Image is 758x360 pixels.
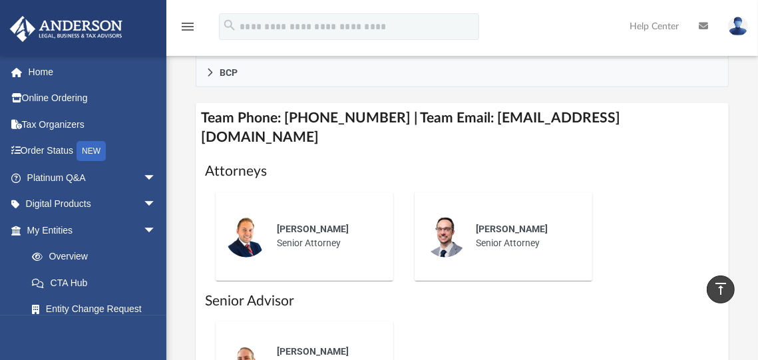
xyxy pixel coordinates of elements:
[19,296,176,323] a: Entity Change Request
[6,16,126,42] img: Anderson Advisors Platinum Portal
[143,217,170,244] span: arrow_drop_down
[205,162,719,181] h1: Attorneys
[9,217,176,244] a: My Entitiesarrow_drop_down
[713,281,729,297] i: vertical_align_top
[728,17,748,36] img: User Pic
[277,346,349,357] span: [PERSON_NAME]
[9,164,176,191] a: Platinum Q&Aarrow_drop_down
[9,85,176,112] a: Online Ordering
[9,138,176,165] a: Order StatusNEW
[19,244,176,270] a: Overview
[9,59,176,85] a: Home
[196,103,728,153] h4: Team Phone: [PHONE_NUMBER] | Team Email: [EMAIL_ADDRESS][DOMAIN_NAME]
[180,25,196,35] a: menu
[143,164,170,192] span: arrow_drop_down
[196,59,728,87] a: BCP
[467,213,583,260] div: Senior Attorney
[707,275,735,303] a: vertical_align_top
[143,191,170,218] span: arrow_drop_down
[225,215,268,258] img: thumbnail
[9,111,176,138] a: Tax Organizers
[205,291,719,311] h1: Senior Advisor
[9,191,176,218] a: Digital Productsarrow_drop_down
[277,224,349,234] span: [PERSON_NAME]
[180,19,196,35] i: menu
[77,141,106,161] div: NEW
[268,213,384,260] div: Senior Attorney
[424,215,467,258] img: thumbnail
[220,68,238,77] span: BCP
[222,18,237,33] i: search
[476,224,548,234] span: [PERSON_NAME]
[19,270,176,296] a: CTA Hub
